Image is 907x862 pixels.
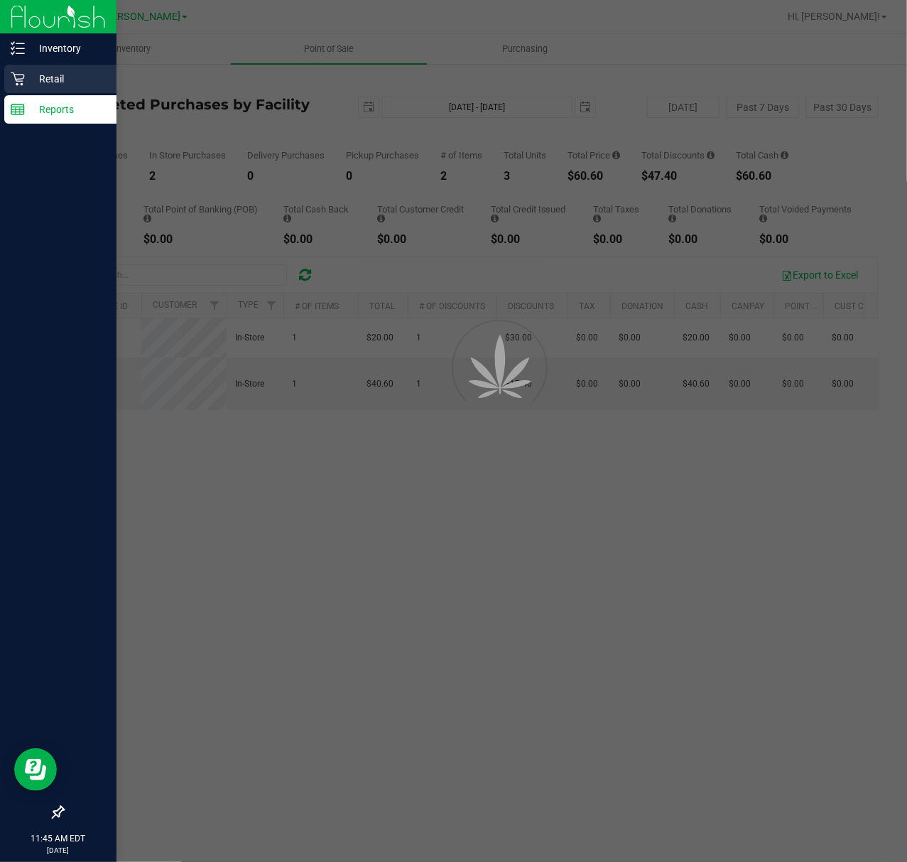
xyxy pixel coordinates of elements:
[11,72,25,86] inline-svg: Retail
[6,845,110,856] p: [DATE]
[14,748,57,791] iframe: Resource center
[11,41,25,55] inline-svg: Inventory
[25,40,110,57] p: Inventory
[11,102,25,117] inline-svg: Reports
[25,101,110,118] p: Reports
[25,70,110,87] p: Retail
[6,832,110,845] p: 11:45 AM EDT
